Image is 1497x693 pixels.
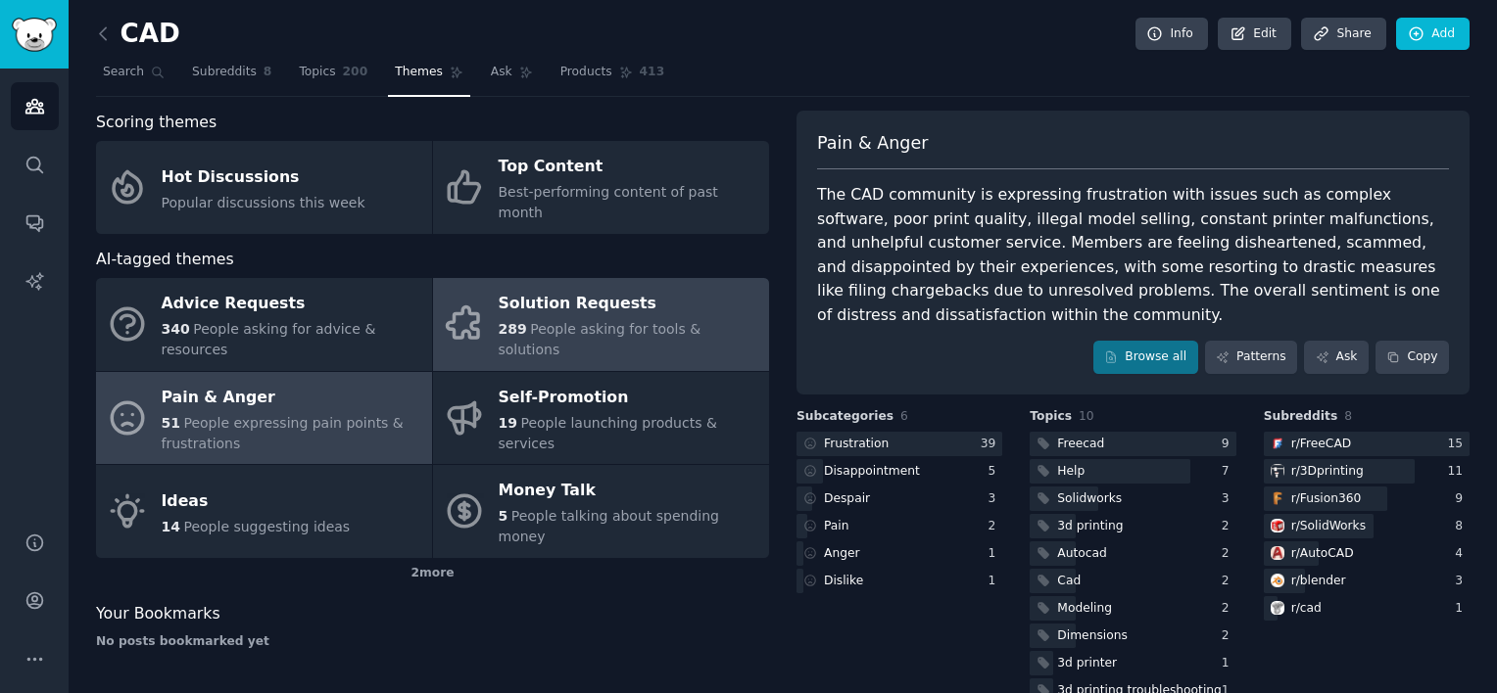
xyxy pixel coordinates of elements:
div: 2 [1222,600,1236,618]
div: 5 [989,463,1003,481]
div: 3d printer [1057,655,1117,672]
div: 3 [989,490,1003,508]
div: 3d printing [1057,518,1123,535]
span: People talking about spending money [499,508,719,544]
span: 10 [1079,409,1094,423]
span: 6 [900,409,908,423]
div: 2 [989,518,1003,535]
div: r/ Fusion360 [1291,490,1362,508]
a: Ask [484,57,540,97]
div: 2 [1222,573,1236,590]
div: r/ FreeCAD [1291,436,1352,453]
a: Products413 [554,57,671,97]
div: No posts bookmarked yet [96,633,769,651]
div: Advice Requests [162,289,422,320]
span: 8 [264,64,272,81]
a: blenderr/blender3 [1264,569,1470,593]
span: 14 [162,519,180,534]
div: Pain [824,518,849,535]
a: AutoCADr/AutoCAD4 [1264,541,1470,566]
div: 1 [989,545,1003,563]
div: r/ blender [1291,573,1346,590]
div: Freecad [1057,436,1104,453]
a: Anger1 [797,541,1002,566]
div: 4 [1455,545,1470,563]
a: Pain & Anger51People expressing pain points & frustrations [96,372,432,465]
a: Subreddits8 [185,57,278,97]
span: Scoring themes [96,111,217,135]
a: Fusion360r/Fusion3609 [1264,486,1470,511]
div: The CAD community is expressing frustration with issues such as complex software, poor print qual... [817,183,1449,327]
span: People expressing pain points & frustrations [162,415,404,451]
div: Top Content [499,152,759,183]
a: Cad2 [1030,569,1235,593]
img: 3Dprinting [1271,464,1284,478]
img: AutoCAD [1271,546,1284,560]
div: Disappointment [824,463,920,481]
div: Self-Promotion [499,382,759,413]
a: Self-Promotion19People launching products & services [433,372,769,465]
a: Help7 [1030,459,1235,484]
img: blender [1271,574,1284,587]
a: Ask [1304,341,1369,374]
div: 8 [1455,518,1470,535]
span: Topics [299,64,335,81]
img: FreeCAD [1271,437,1284,450]
span: 340 [162,321,190,337]
span: People asking for advice & resources [162,321,376,357]
a: 3Dprintingr/3Dprinting11 [1264,459,1470,484]
div: Despair [824,490,870,508]
span: People suggesting ideas [183,519,350,534]
a: Frustration39 [797,432,1002,456]
div: 1 [989,573,1003,590]
a: Dislike1 [797,569,1002,593]
div: 39 [981,436,1003,453]
div: Autocad [1057,545,1106,563]
a: Topics200 [292,57,374,97]
span: Products [560,64,612,81]
img: SolidWorks [1271,519,1284,532]
a: Top ContentBest-performing content of past month [433,141,769,234]
div: Anger [824,545,860,563]
span: Subreddits [192,64,257,81]
span: 19 [499,415,517,431]
span: 8 [1344,409,1352,423]
span: People asking for tools & solutions [499,321,701,357]
div: Solidworks [1057,490,1122,508]
span: Pain & Anger [817,131,928,156]
div: Dimensions [1057,627,1128,645]
div: Modeling [1057,600,1112,618]
div: r/ AutoCAD [1291,545,1354,563]
div: r/ cad [1291,600,1322,618]
div: 2 [1222,518,1236,535]
a: Search [96,57,171,97]
div: Pain & Anger [162,382,422,413]
span: AI-tagged themes [96,248,234,272]
a: Solidworks3 [1030,486,1235,511]
h2: CAD [96,19,180,50]
div: 3 [1455,573,1470,590]
a: Solution Requests289People asking for tools & solutions [433,278,769,371]
div: Help [1057,463,1085,481]
span: 5 [499,508,508,524]
span: Ask [491,64,512,81]
span: Themes [395,64,443,81]
img: Fusion360 [1271,491,1284,505]
div: Cad [1057,573,1081,590]
div: Money Talk [499,476,759,507]
img: GummySearch logo [12,18,57,52]
span: Popular discussions this week [162,195,365,210]
a: Autocad2 [1030,541,1235,566]
div: 2 [1222,545,1236,563]
div: 2 [1222,627,1236,645]
a: cadr/cad1 [1264,596,1470,621]
a: Themes [388,57,470,97]
div: 15 [1447,436,1470,453]
div: Ideas [162,485,351,517]
a: Edit [1218,18,1291,51]
img: cad [1271,601,1284,615]
button: Copy [1376,341,1449,374]
span: 413 [640,64,665,81]
div: 3 [1222,490,1236,508]
a: 3d printing2 [1030,514,1235,538]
